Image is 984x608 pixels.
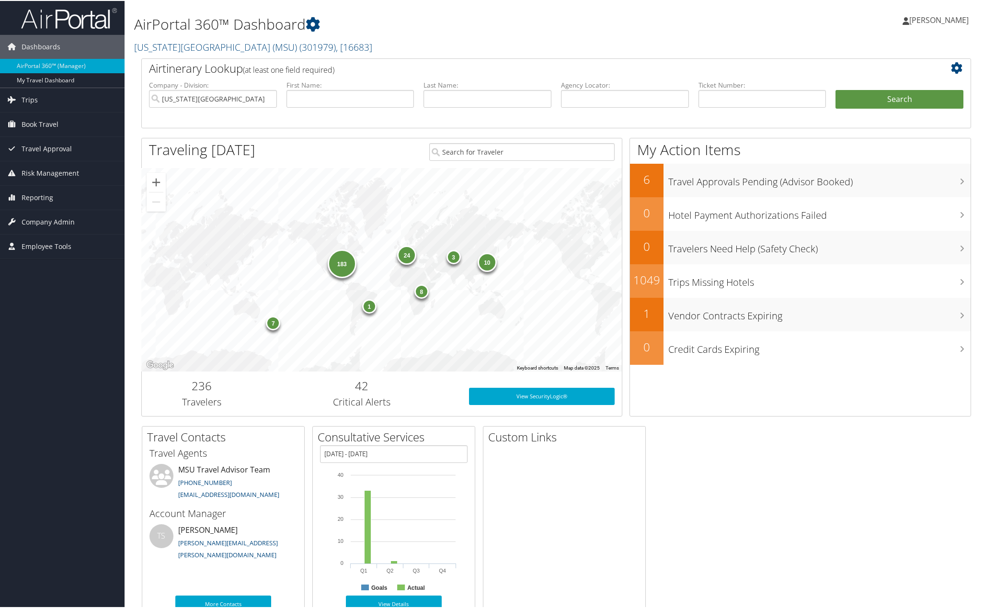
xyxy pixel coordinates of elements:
a: [PHONE_NUMBER] [178,477,232,486]
span: Reporting [22,185,53,209]
h3: Critical Alerts [269,394,455,408]
tspan: 30 [338,493,343,499]
h1: Traveling [DATE] [149,139,255,159]
h2: 1 [630,304,664,321]
h2: 236 [149,377,255,393]
a: [EMAIL_ADDRESS][DOMAIN_NAME] [178,489,279,498]
label: Agency Locator: [561,79,689,89]
span: , [ 16683 ] [336,40,372,53]
div: 1 [362,298,377,313]
tspan: 10 [338,537,343,543]
text: Q1 [360,567,367,573]
h3: Travelers [149,394,255,408]
span: ( 301979 ) [299,40,336,53]
h2: 0 [630,338,664,354]
div: TS [149,523,173,547]
img: airportal-logo.png [21,6,117,29]
a: 0Hotel Payment Authorizations Failed [630,196,971,230]
h2: 1049 [630,271,664,287]
div: 7 [266,315,280,329]
li: [PERSON_NAME] [145,523,302,563]
h1: My Action Items [630,139,971,159]
span: [PERSON_NAME] [909,14,969,24]
label: Ticket Number: [698,79,826,89]
tspan: 0 [341,559,343,565]
h2: 0 [630,204,664,220]
h3: Hotel Payment Authorizations Failed [668,203,971,221]
img: Google [144,358,176,371]
label: Company - Division: [149,79,277,89]
span: Employee Tools [22,234,71,258]
h2: 0 [630,237,664,254]
a: 6Travel Approvals Pending (Advisor Booked) [630,163,971,196]
text: Q3 [413,567,420,573]
span: Trips [22,87,38,111]
tspan: 40 [338,471,343,477]
h3: Account Manager [149,506,297,519]
text: Goals [371,584,388,590]
text: Q4 [439,567,446,573]
div: 24 [397,245,416,264]
a: Terms (opens in new tab) [606,364,619,370]
button: Search [835,89,963,108]
h2: Airtinerary Lookup [149,59,894,76]
h2: Travel Contacts [147,428,304,444]
a: View SecurityLogic® [469,387,615,404]
h2: 6 [630,170,664,187]
span: Travel Approval [22,136,72,160]
h3: Travel Agents [149,446,297,459]
a: [US_STATE][GEOGRAPHIC_DATA] (MSU) [134,40,372,53]
button: Zoom out [147,191,166,211]
div: 3 [446,249,461,263]
a: [PERSON_NAME][EMAIL_ADDRESS][PERSON_NAME][DOMAIN_NAME] [178,538,278,559]
a: 0Credit Cards Expiring [630,330,971,364]
h1: AirPortal 360™ Dashboard [134,13,697,34]
button: Zoom in [147,172,166,191]
span: Book Travel [22,112,58,135]
a: [PERSON_NAME] [903,5,978,34]
h3: Trips Missing Hotels [668,270,971,288]
li: MSU Travel Advisor Team [145,463,302,502]
h2: Custom Links [488,428,645,444]
div: 8 [414,283,429,297]
div: 183 [328,248,356,277]
span: Risk Management [22,160,79,184]
text: Actual [407,584,425,590]
a: Open this area in Google Maps (opens a new window) [144,358,176,371]
a: 1Vendor Contracts Expiring [630,297,971,330]
span: Dashboards [22,34,60,58]
div: 10 [478,252,497,271]
span: Company Admin [22,209,75,233]
span: (at least one field required) [243,64,334,74]
label: First Name: [286,79,414,89]
a: 1049Trips Missing Hotels [630,263,971,297]
button: Keyboard shortcuts [517,364,558,371]
span: Map data ©2025 [564,364,600,370]
tspan: 20 [338,515,343,521]
input: Search for Traveler [429,142,615,160]
label: Last Name: [423,79,551,89]
h3: Travel Approvals Pending (Advisor Booked) [668,169,971,188]
a: 0Travelers Need Help (Safety Check) [630,230,971,263]
h3: Vendor Contracts Expiring [668,304,971,322]
h2: 42 [269,377,455,393]
h3: Travelers Need Help (Safety Check) [668,236,971,255]
text: Q2 [387,567,394,573]
h2: Consultative Services [318,428,475,444]
h3: Credit Cards Expiring [668,337,971,355]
